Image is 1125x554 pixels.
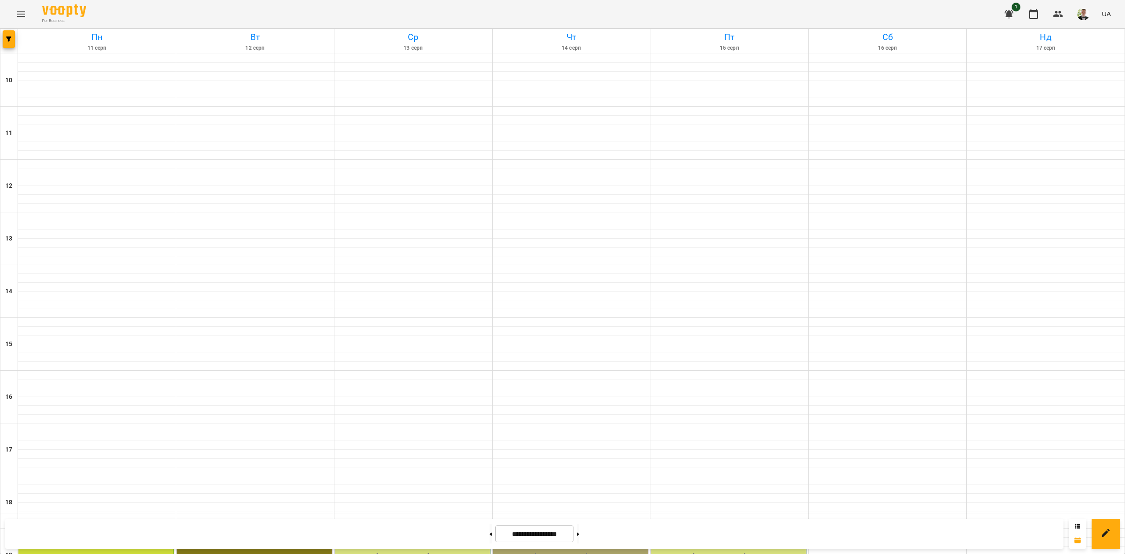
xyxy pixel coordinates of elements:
[336,44,491,52] h6: 13 серп
[42,4,86,17] img: Voopty Logo
[42,18,86,24] span: For Business
[968,44,1123,52] h6: 17 серп
[1012,3,1020,11] span: 1
[1098,6,1114,22] button: UA
[5,339,12,349] h6: 15
[5,234,12,244] h6: 13
[494,44,649,52] h6: 14 серп
[5,445,12,455] h6: 17
[178,44,333,52] h6: 12 серп
[5,76,12,85] h6: 10
[5,181,12,191] h6: 12
[178,30,333,44] h6: Вт
[652,30,807,44] h6: Пт
[19,30,174,44] h6: Пн
[652,44,807,52] h6: 15 серп
[1077,8,1089,20] img: a36e7c9154db554d8e2cc68f12717264.jpg
[968,30,1123,44] h6: Нд
[810,44,965,52] h6: 16 серп
[336,30,491,44] h6: Ср
[11,4,32,25] button: Menu
[5,392,12,402] h6: 16
[1102,9,1111,18] span: UA
[19,44,174,52] h6: 11 серп
[5,287,12,296] h6: 14
[5,128,12,138] h6: 11
[5,498,12,507] h6: 18
[810,30,965,44] h6: Сб
[494,30,649,44] h6: Чт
